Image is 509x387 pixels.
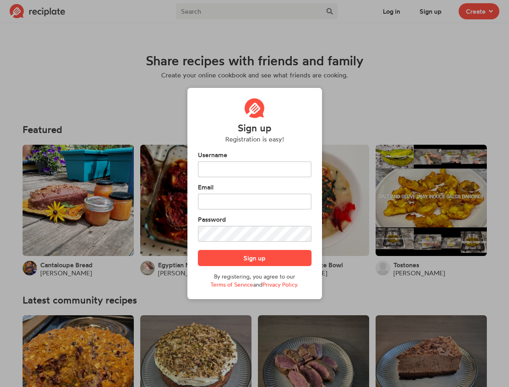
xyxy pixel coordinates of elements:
button: Sign up [198,250,312,266]
label: Email [198,182,312,192]
label: Username [198,150,312,160]
img: Reciplate [245,98,265,119]
p: By registering, you agree to our and . [198,273,312,289]
h6: Registration is easy! [225,135,284,143]
label: Password [198,214,312,224]
a: Privacy Policy [262,281,297,288]
h4: Sign up [238,123,271,133]
a: Terms of Service [210,281,253,288]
